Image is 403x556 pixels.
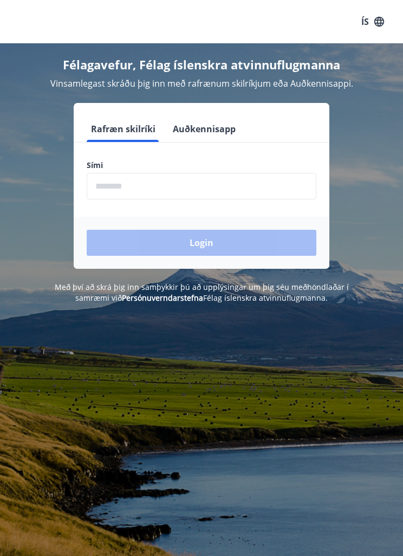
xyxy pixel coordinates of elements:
[50,77,353,89] span: Vinsamlegast skráðu þig inn með rafrænum skilríkjum eða Auðkennisappi.
[87,160,316,171] label: Sími
[87,116,160,142] button: Rafræn skilríki
[168,116,240,142] button: Auðkennisapp
[122,293,203,303] a: Persónuverndarstefna
[55,282,349,303] span: Með því að skrá þig inn samþykkir þú að upplýsingar um þig séu meðhöndlaðar í samræmi við Félag í...
[355,12,390,31] button: ÍS
[13,56,390,73] h4: Félagavefur, Félag íslenskra atvinnuflugmanna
